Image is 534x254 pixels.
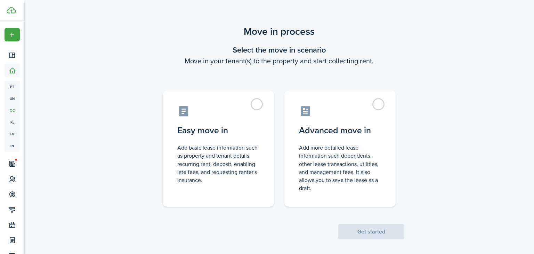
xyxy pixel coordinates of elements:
control-radio-card-description: Add basic lease information such as property and tenant details, recurring rent, deposit, enablin... [177,144,259,184]
a: eq [5,128,20,140]
a: pt [5,81,20,93]
button: Open menu [5,28,20,41]
control-radio-card-description: Add more detailed lease information such dependents, other lease transactions, utilities, and man... [299,144,381,192]
scenario-title: Move in process [154,24,404,39]
control-radio-card-title: Easy move in [177,124,259,137]
a: kl [5,116,20,128]
wizard-step-header-description: Move in your tenant(s) to the property and start collecting rent. [154,56,404,66]
a: in [5,140,20,152]
img: TenantCloud [7,7,16,14]
control-radio-card-title: Advanced move in [299,124,381,137]
wizard-step-header-title: Select the move in scenario [154,44,404,56]
a: un [5,93,20,104]
a: oc [5,104,20,116]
